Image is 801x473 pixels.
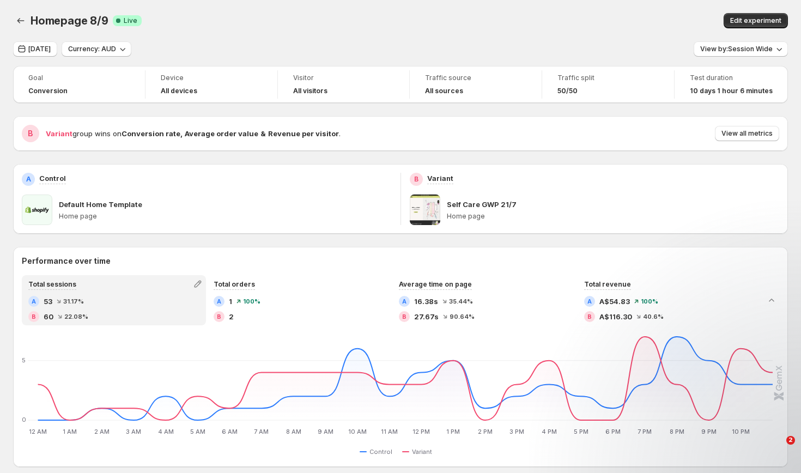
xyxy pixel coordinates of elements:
text: 4 PM [542,428,557,435]
text: 7 AM [254,428,269,435]
text: 4 AM [158,428,174,435]
span: Edit experiment [730,16,781,25]
text: 3 PM [509,428,524,435]
span: 100 % [243,298,260,305]
span: Control [369,447,392,456]
strong: Revenue per visitor [268,129,339,138]
span: 100 % [641,298,658,305]
a: Test duration10 days 1 hour 6 minutes [690,72,773,96]
a: Traffic sourceAll sources [425,72,526,96]
span: A$116.30 [599,311,632,322]
span: Goal [28,74,130,82]
span: Device [161,74,262,82]
span: 16.38s [414,296,438,307]
span: Average time on page [399,280,472,288]
button: Collapse chart [764,293,779,308]
text: 6 AM [222,428,238,435]
text: 5 PM [574,428,588,435]
span: 10 days 1 hour 6 minutes [690,87,773,95]
button: View by:Session Wide [694,41,788,57]
span: 22.08 % [64,313,88,320]
button: View all metrics [715,126,779,141]
h2: B [217,313,221,320]
text: 11 AM [381,428,398,435]
span: Visitor [293,74,395,82]
span: Total sessions [28,280,76,288]
h2: A [402,298,406,305]
button: Control [360,445,397,458]
span: View all metrics [721,129,773,138]
span: 1 [229,296,232,307]
span: View by: Session Wide [700,45,773,53]
p: Control [39,173,66,184]
span: Total orders [214,280,255,288]
strong: & [260,129,266,138]
span: Traffic split [557,74,659,82]
a: GoalConversion [28,72,130,96]
iframe: Intercom live chat [764,436,790,462]
h2: A [217,298,221,305]
text: 1 PM [446,428,460,435]
span: 53 [44,296,52,307]
button: Back [13,13,28,28]
span: Variant [412,447,432,456]
h2: Performance over time [22,256,779,266]
text: 8 AM [286,428,301,435]
p: Home page [59,212,392,221]
text: 5 [22,356,26,364]
strong: Average order value [185,129,258,138]
h2: A [26,175,31,184]
h2: B [32,313,36,320]
strong: Conversion rate [122,129,180,138]
span: 2 [786,436,795,445]
span: Conversion [28,87,68,95]
button: Currency: AUD [62,41,131,57]
p: Variant [427,173,453,184]
text: 2 PM [478,428,493,435]
span: 31.17 % [63,298,84,305]
text: 9 AM [318,428,333,435]
h4: All devices [161,87,197,95]
strong: , [180,129,183,138]
h4: All sources [425,87,463,95]
h2: B [402,313,406,320]
span: Traffic source [425,74,526,82]
h2: B [414,175,418,184]
span: Variant [46,129,72,138]
span: [DATE] [28,45,51,53]
button: [DATE] [13,41,57,57]
text: 10 AM [348,428,367,435]
span: Total revenue [584,280,631,288]
text: 1 AM [63,428,77,435]
text: 12 PM [412,428,430,435]
button: Variant [402,445,436,458]
h2: B [28,128,33,139]
h4: All visitors [293,87,327,95]
h2: A [32,298,36,305]
text: 5 AM [190,428,205,435]
p: Default Home Template [59,199,142,210]
span: 35.44 % [449,298,473,305]
button: Edit experiment [724,13,788,28]
span: Live [124,16,137,25]
span: 50/50 [557,87,578,95]
a: VisitorAll visitors [293,72,395,96]
span: 90.64 % [450,313,475,320]
a: DeviceAll devices [161,72,262,96]
span: 40.6 % [643,313,664,320]
h2: A [587,298,592,305]
text: 12 AM [29,428,47,435]
text: 0 [22,416,26,423]
span: group wins on . [46,129,341,138]
a: Traffic split50/50 [557,72,659,96]
text: 3 AM [126,428,141,435]
text: 2 AM [94,428,110,435]
p: Home page [447,212,780,221]
span: Currency: AUD [68,45,116,53]
span: 27.67s [414,311,439,322]
span: 2 [229,311,234,322]
span: Homepage 8/9 [31,14,108,27]
h2: B [587,313,592,320]
span: A$54.83 [599,296,630,307]
span: Test duration [690,74,773,82]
